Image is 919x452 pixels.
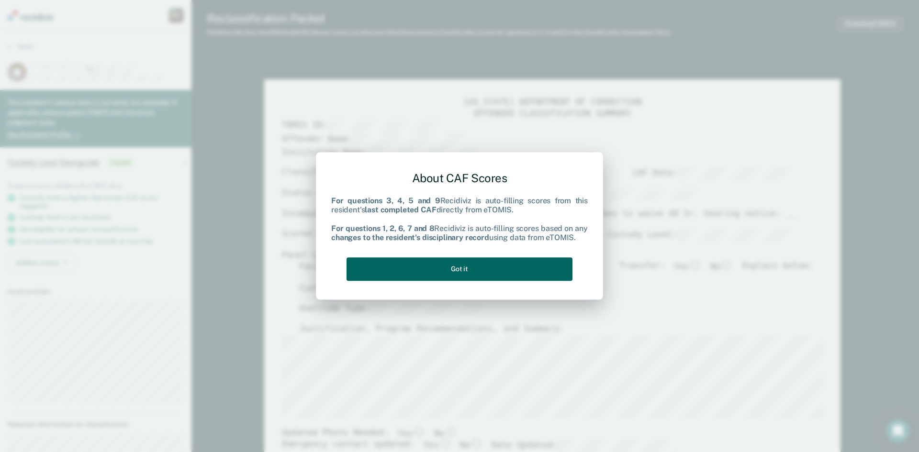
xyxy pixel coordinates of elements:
button: Got it [347,257,572,281]
b: last completed CAF [365,206,436,215]
b: For questions 1, 2, 6, 7 and 8 [331,224,434,233]
div: About CAF Scores [331,164,588,193]
div: Recidiviz is auto-filling scores from this resident's directly from eTOMIS. Recidiviz is auto-fil... [331,197,588,243]
b: For questions 3, 4, 5 and 9 [331,197,440,206]
b: changes to the resident's disciplinary record [331,233,489,242]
